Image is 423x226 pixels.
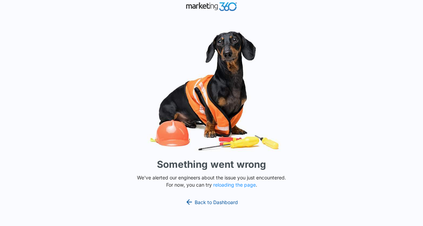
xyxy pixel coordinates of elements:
a: Back to Dashboard [185,198,238,206]
img: Marketing 360 Logo [186,1,237,13]
p: We've alerted our engineers about the issue you just encountered. For now, you can try . [134,174,289,188]
button: reloading the page [213,182,256,188]
img: Sad Dog [108,27,315,155]
h1: Something went wrong [157,157,266,172]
